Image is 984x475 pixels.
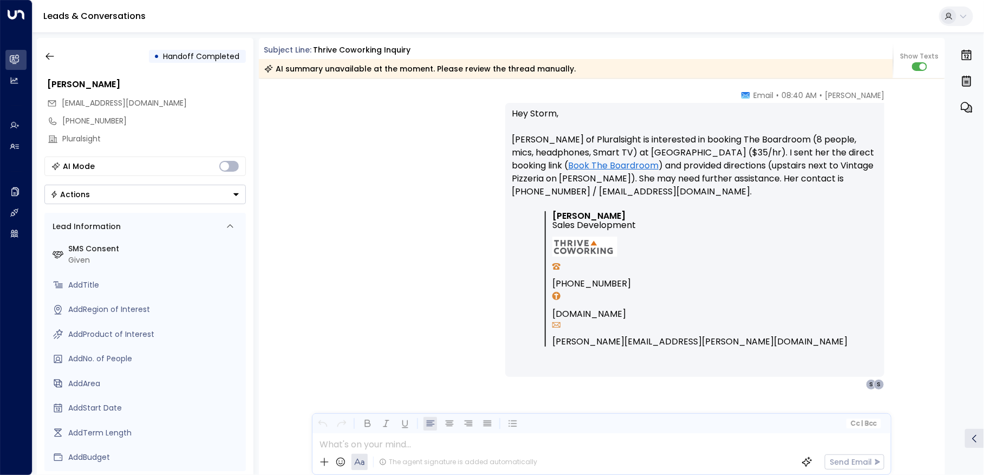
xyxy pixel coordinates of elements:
[69,329,242,340] div: AddProduct of Interest
[846,419,881,429] button: Cc|Bcc
[889,90,910,112] img: 15_headshot.jpg
[552,263,561,270] img: ADKq_NY3pKwKuSvL-ufcWK8LduvZ0c9SrOCvtzkTRH8pm6Tk4EQ5RJ1YK3dN0ebNO5JOnBuFY37MHBECSmL83VzFZl8gHGgxN...
[552,220,636,230] span: Sales Development
[49,221,121,232] div: Lead Information
[69,427,242,439] div: AddTerm Length
[62,97,187,109] span: wnagy281@gmail.com
[63,115,246,127] div: [PHONE_NUMBER]
[50,190,90,199] div: Actions
[552,278,631,289] a: [PHONE_NUMBER]
[44,185,246,204] button: Actions
[313,44,410,56] div: Thrive Coworking Inquiry
[69,353,242,365] div: AddNo. of People
[753,90,773,101] span: Email
[63,133,246,145] div: Pluralsight
[264,44,312,55] span: Subject Line:
[316,417,329,431] button: Undo
[781,90,817,101] span: 08:40 AM
[552,292,561,300] img: ADKq_NaH4QF1xuOxTe-2c8NfLN-37hP4lEaliHjMOtAHP0hq_TFqGU19gkB19JUA1Tr7w8fCpRO4RzgzUsabeCXWK2UxEfqux...
[552,336,848,347] a: [PERSON_NAME][EMAIL_ADDRESS][PERSON_NAME][DOMAIN_NAME]
[69,255,242,266] div: Given
[69,452,242,463] div: AddBudget
[44,185,246,204] div: Button group with a nested menu
[62,97,187,108] span: [EMAIL_ADDRESS][DOMAIN_NAME]
[164,51,240,62] span: Handoff Completed
[264,63,576,74] div: AI summary unavailable at the moment. Please review the thread manually.
[552,237,617,257] img: photo
[154,47,160,66] div: •
[874,379,884,390] div: S
[851,420,877,427] span: Cc Bcc
[69,243,242,255] label: SMS Consent
[69,402,242,414] div: AddStart Date
[48,78,246,91] div: [PERSON_NAME]
[819,90,822,101] span: •
[335,417,348,431] button: Redo
[43,10,146,22] a: Leads & Conversations
[512,107,878,211] p: Hey Storm, [PERSON_NAME] of Pluralsight is interested in booking The Boardroom (8 people, mics, h...
[69,304,242,315] div: AddRegion of Interest
[379,457,537,467] div: The agent signature is added automatically
[825,90,884,101] span: [PERSON_NAME]
[552,211,625,220] span: [PERSON_NAME]
[69,279,242,291] div: AddTitle
[861,420,863,427] span: |
[69,378,242,389] div: AddArea
[776,90,779,101] span: •
[900,51,939,61] span: Show Texts
[552,309,626,319] a: [DOMAIN_NAME]
[63,161,95,172] div: AI Mode
[552,322,561,328] img: ADKq_NariwKu_EohpKvyO4uTS-hsdGzrSkGD_LpqriHGrJZC5NNk2dCU50O36dmoZ5Cn8GboRQw1SB3yjZZuwp_UWo4acu5bR...
[568,159,659,172] a: Book The Boardroom
[866,379,877,390] div: S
